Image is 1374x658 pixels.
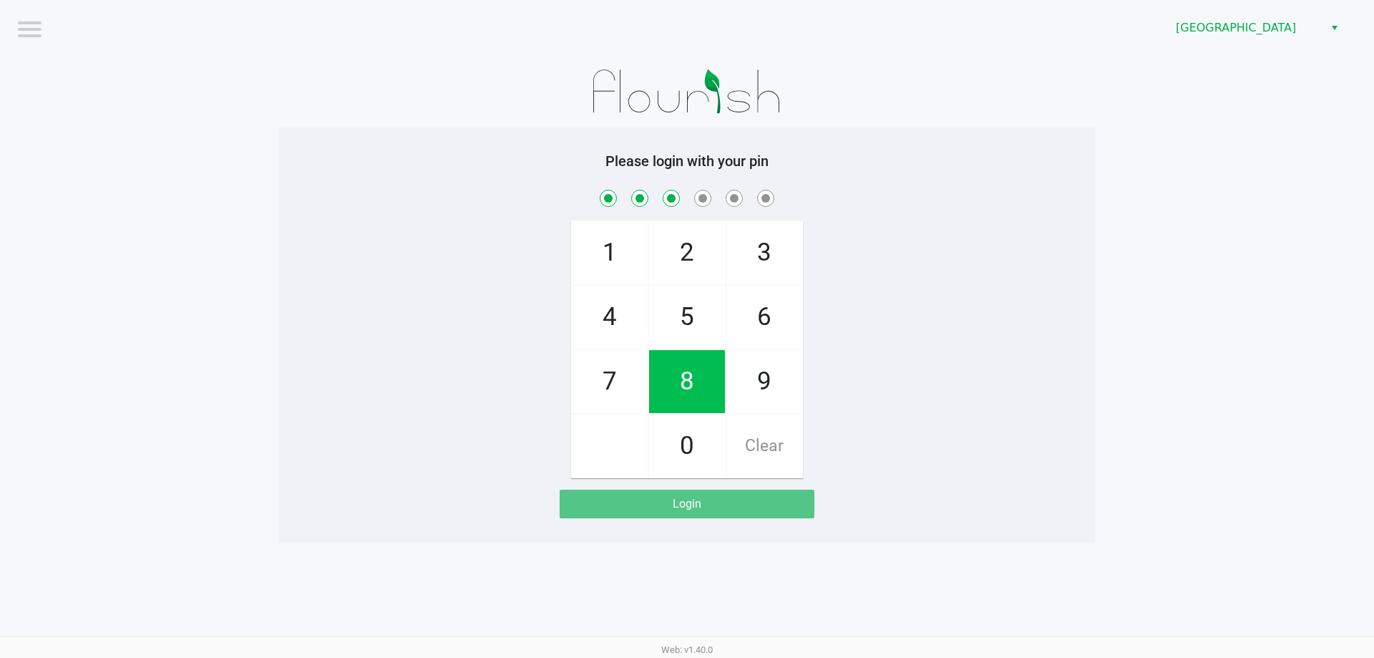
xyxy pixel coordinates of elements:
span: 2 [649,221,725,284]
span: Clear [726,415,802,478]
span: 4 [572,286,648,349]
span: Web: v1.40.0 [661,644,713,655]
span: 9 [726,350,802,413]
span: 5 [649,286,725,349]
h5: Please login with your pin [290,153,1084,170]
span: 8 [649,350,725,413]
span: 7 [572,350,648,413]
span: [GEOGRAPHIC_DATA] [1176,19,1315,37]
span: 6 [726,286,802,349]
span: 1 [572,221,648,284]
span: 0 [649,415,725,478]
button: Select [1324,15,1345,41]
span: 3 [726,221,802,284]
